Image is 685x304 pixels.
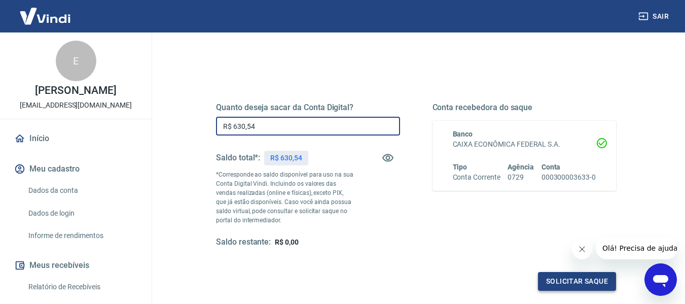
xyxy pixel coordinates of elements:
[12,1,78,31] img: Vindi
[216,153,260,163] h5: Saldo total*:
[12,127,139,150] a: Início
[508,172,534,183] h6: 0729
[542,163,561,171] span: Conta
[542,172,596,183] h6: 000300003633-0
[275,238,299,246] span: R$ 0,00
[572,239,592,259] iframe: Fechar mensagem
[432,103,617,113] h5: Conta recebedora do saque
[12,158,139,180] button: Meu cadastro
[453,139,596,150] h6: CAIXA ECONÔMICA FEDERAL S.A.
[6,7,85,15] span: Olá! Precisa de ajuda?
[270,153,302,163] p: R$ 630,54
[24,225,139,246] a: Informe de rendimentos
[216,170,354,225] p: *Corresponde ao saldo disponível para uso na sua Conta Digital Vindi. Incluindo os valores das ve...
[538,272,616,291] button: Solicitar saque
[56,41,96,81] div: E
[24,203,139,224] a: Dados de login
[20,100,132,111] p: [EMAIL_ADDRESS][DOMAIN_NAME]
[508,163,534,171] span: Agência
[216,103,400,113] h5: Quanto deseja sacar da Conta Digital?
[24,180,139,201] a: Dados da conta
[216,237,271,248] h5: Saldo restante:
[453,130,473,138] span: Banco
[596,237,677,259] iframe: Mensagem da empresa
[12,254,139,277] button: Meus recebíveis
[24,277,139,297] a: Relatório de Recebíveis
[636,7,673,26] button: Sair
[644,263,677,296] iframe: Botão para abrir a janela de mensagens
[453,163,467,171] span: Tipo
[453,172,500,183] h6: Conta Corrente
[35,85,116,96] p: [PERSON_NAME]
